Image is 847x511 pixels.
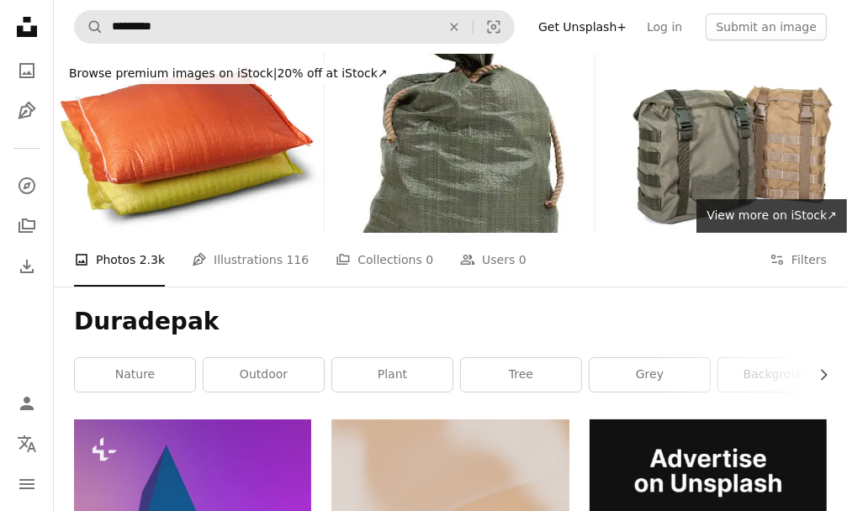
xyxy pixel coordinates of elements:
[10,94,44,128] a: Illustrations
[10,10,44,47] a: Home — Unsplash
[707,208,837,222] span: View more on iStock ↗
[718,358,839,392] a: background
[10,467,44,501] button: Menu
[770,233,827,287] button: Filters
[10,250,44,283] a: Download History
[69,66,277,80] span: Browse premium images on iStock |
[10,169,44,203] a: Explore
[10,427,44,461] button: Language
[808,358,827,392] button: scroll list to the right
[590,358,710,392] a: grey
[192,233,309,287] a: Illustrations 116
[696,199,847,233] a: View more on iStock↗
[325,54,594,233] img: Full sack bag
[54,54,403,94] a: Browse premium images on iStock|20% off at iStock↗
[706,13,827,40] button: Submit an image
[332,358,453,392] a: plant
[75,11,103,43] button: Search Unsplash
[74,10,515,44] form: Find visuals sitewide
[204,358,324,392] a: outdoor
[637,13,692,40] a: Log in
[436,11,473,43] button: Clear
[461,358,581,392] a: tree
[69,66,388,80] span: 20% off at iStock ↗
[10,54,44,87] a: Photos
[74,307,827,337] h1: Duradepak
[75,358,195,392] a: nature
[460,233,527,287] a: Users 0
[528,13,637,40] a: Get Unsplash+
[10,209,44,243] a: Collections
[10,387,44,420] a: Log in / Sign up
[54,54,323,233] img: orange and yellow pp bag or sack of rice grains isolated
[336,233,433,287] a: Collections 0
[287,250,310,269] span: 116
[474,11,514,43] button: Visual search
[426,250,433,269] span: 0
[519,250,527,269] span: 0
